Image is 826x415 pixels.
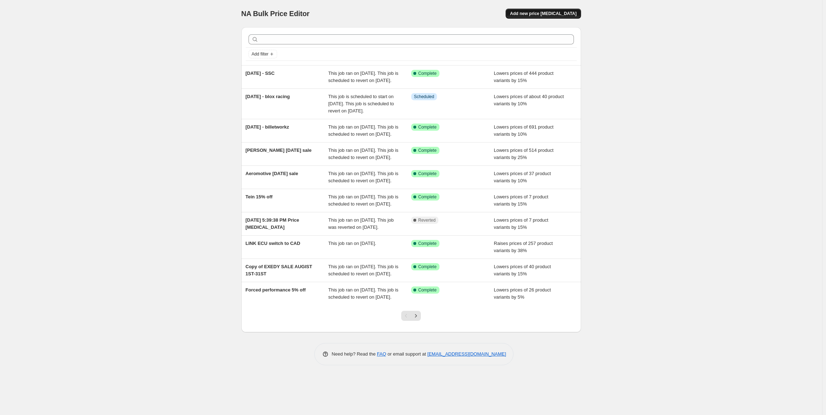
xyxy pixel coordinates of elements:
span: Complete [418,194,437,200]
span: This job ran on [DATE]. [328,241,376,246]
span: Lowers prices of 444 product variants by 15% [494,71,554,83]
span: Lowers prices of 691 product variants by 10% [494,124,554,137]
span: Complete [418,264,437,270]
a: FAQ [377,351,386,357]
span: Copy of EXEDY SALE AUGIST 1ST-31ST [246,264,312,276]
span: Complete [418,148,437,153]
span: This job ran on [DATE]. This job is scheduled to revert on [DATE]. [328,148,398,160]
span: This job ran on [DATE]. This job is scheduled to revert on [DATE]. [328,71,398,83]
span: Tein 15% off [246,194,273,199]
span: Complete [418,171,437,177]
span: This job ran on [DATE]. This job is scheduled to revert on [DATE]. [328,264,398,276]
span: Aeromotive [DATE] sale [246,171,298,176]
span: [DATE] - blox racing [246,94,290,99]
span: Lowers prices of about 40 product variants by 10% [494,94,564,106]
span: or email support at [386,351,427,357]
span: NA Bulk Price Editor [241,10,310,18]
span: Complete [418,71,437,76]
span: [DATE] - SSC [246,71,275,76]
span: Lowers prices of 26 product variants by 5% [494,287,551,300]
span: Lowers prices of 514 product variants by 25% [494,148,554,160]
span: This job ran on [DATE]. This job is scheduled to revert on [DATE]. [328,194,398,207]
span: Scheduled [414,94,434,100]
span: [PERSON_NAME] [DATE] sale [246,148,312,153]
span: Add new price [MEDICAL_DATA] [510,11,576,16]
a: [EMAIL_ADDRESS][DOMAIN_NAME] [427,351,506,357]
span: Complete [418,287,437,293]
span: LINK ECU switch to CAD [246,241,300,246]
span: This job ran on [DATE]. This job is scheduled to revert on [DATE]. [328,171,398,183]
span: Need help? Read the [332,351,377,357]
span: Complete [418,241,437,246]
span: Forced performance 5% off [246,287,306,293]
span: Lowers prices of 37 product variants by 10% [494,171,551,183]
span: Complete [418,124,437,130]
button: Next [411,311,421,321]
button: Add filter [249,50,277,58]
span: Reverted [418,217,436,223]
span: Add filter [252,51,269,57]
span: This job ran on [DATE]. This job is scheduled to revert on [DATE]. [328,124,398,137]
span: [DATE] - billetworkz [246,124,289,130]
span: [DATE] 5:39:38 PM Price [MEDICAL_DATA] [246,217,299,230]
nav: Pagination [401,311,421,321]
span: This job ran on [DATE]. This job is scheduled to revert on [DATE]. [328,287,398,300]
span: This job ran on [DATE]. This job was reverted on [DATE]. [328,217,394,230]
span: Lowers prices of 7 product variants by 15% [494,217,548,230]
span: Raises prices of 257 product variants by 38% [494,241,553,253]
span: Lowers prices of 40 product variants by 15% [494,264,551,276]
button: Add new price [MEDICAL_DATA] [506,9,581,19]
span: This job is scheduled to start on [DATE]. This job is scheduled to revert on [DATE]. [328,94,394,114]
span: Lowers prices of 7 product variants by 15% [494,194,548,207]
